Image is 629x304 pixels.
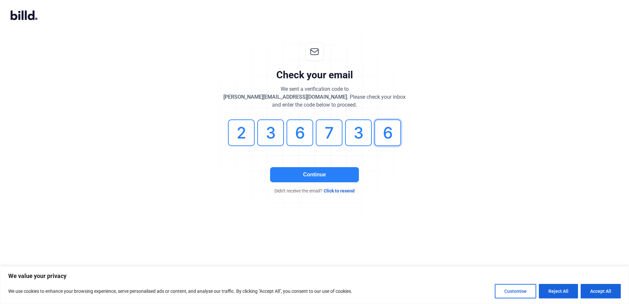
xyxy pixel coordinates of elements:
[276,69,353,81] div: Check your email
[216,188,413,194] div: Didn't receive the email?
[270,167,359,182] button: Continue
[223,85,406,109] div: We sent a verification code to . Please check your inbox and enter the code below to proceed.
[223,94,347,100] span: [PERSON_NAME][EMAIL_ADDRESS][DOMAIN_NAME]
[8,272,621,280] p: We value your privacy
[581,284,621,298] button: Accept All
[324,188,355,194] span: Click to resend
[495,284,536,298] button: Customise
[539,284,578,298] button: Reject All
[8,287,352,295] p: We use cookies to enhance your browsing experience, serve personalised ads or content, and analys...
